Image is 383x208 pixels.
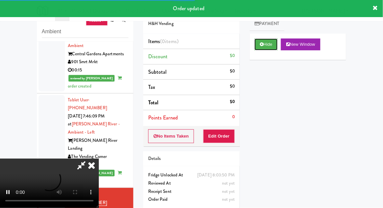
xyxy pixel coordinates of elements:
div: Details [148,155,235,163]
div: Central Gardens Apartments [68,50,128,58]
div: [DATE] 8:03:50 PM [197,171,235,179]
span: not yet [222,188,235,195]
div: 901 Smrt Mrkt [68,58,128,66]
span: Order updated [173,5,205,12]
button: New Window [281,39,320,50]
div: $0 [230,98,235,106]
div: Fridge Unlocked At [148,171,235,179]
li: Tablet User· [PHONE_NUMBER][DATE] 7:30:03 PM at[GEOGRAPHIC_DATA] - AmbientCentral Gardens Apartme... [37,7,133,93]
span: Discount [148,53,168,60]
h5: H&H Vending [148,21,235,26]
a: [PERSON_NAME] River - Ambient - Left [68,121,120,135]
button: Hide [255,39,278,50]
div: Reviewed At [148,179,235,188]
li: Tablet User· [PHONE_NUMBER][DATE] 7:46:09 PM at[PERSON_NAME] River - Ambient - Left[PERSON_NAME] ... [37,93,133,188]
span: Points Earned [148,114,178,121]
div: $0 [230,67,235,75]
span: reviewed by [PERSON_NAME] [68,75,115,82]
a: Tablet User· [PHONE_NUMBER] [68,97,107,111]
div: Receipt Sent [148,188,235,196]
div: 0 [232,113,235,121]
span: (0 ) [160,38,178,45]
button: Edit Order [203,129,235,143]
button: No Items Taken [148,129,194,143]
ng-pluralize: items [165,38,177,45]
span: not yet [222,196,235,202]
div: $0 [230,82,235,91]
span: Tax [148,83,155,91]
div: Order Paid [148,195,235,204]
span: [DATE] 7:46:09 PM at [68,113,105,127]
span: Items [148,38,178,45]
a: Payment [250,16,285,31]
span: Subtotal [148,68,167,76]
span: not yet [222,180,235,186]
div: [PERSON_NAME] River Landing [68,137,128,153]
div: The Vending Corner [68,153,128,161]
span: Total [148,99,159,106]
div: 00:15 [68,66,128,74]
input: Search vision orders [42,26,128,38]
div: $0 [230,52,235,60]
